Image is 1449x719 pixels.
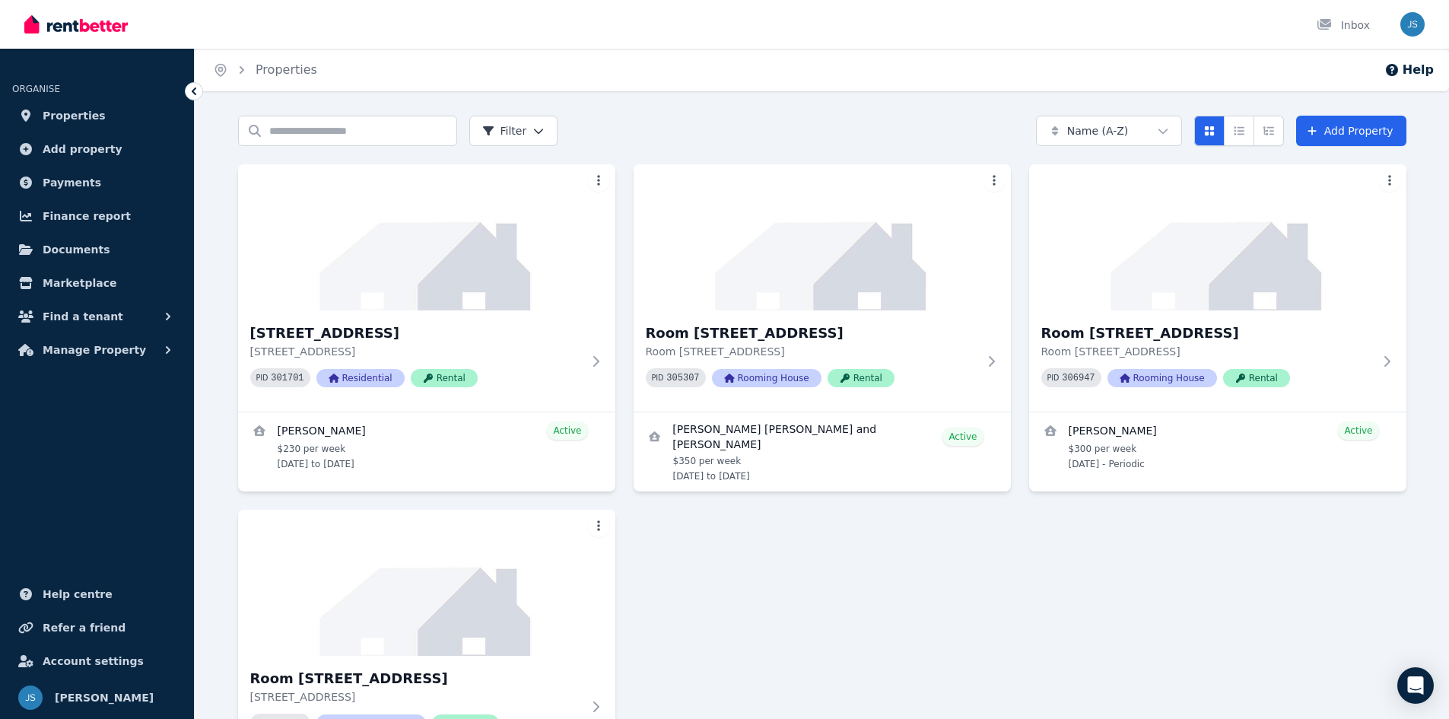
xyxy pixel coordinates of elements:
img: Room 4, 10A Addis St [238,510,615,656]
a: Properties [12,100,182,131]
a: Refer a friend [12,612,182,643]
h3: Room [STREET_ADDRESS] [250,668,582,689]
span: Documents [43,240,110,259]
span: ORGANISE [12,84,60,94]
div: Open Intercom Messenger [1397,667,1434,704]
a: 10A Addis Street, Lamington[STREET_ADDRESS][STREET_ADDRESS]PID 301701ResidentialRental [238,164,615,412]
a: Marketplace [12,268,182,298]
div: View options [1194,116,1284,146]
span: Rental [411,369,478,387]
button: Name (A-Z) [1036,116,1182,146]
button: Expanded list view [1254,116,1284,146]
code: 306947 [1062,373,1095,383]
code: 305307 [666,373,699,383]
span: Payments [43,173,101,192]
a: Properties [256,62,317,77]
span: Rental [1223,369,1290,387]
span: [PERSON_NAME] [55,689,154,707]
img: Room 2/10A Addis Street, Lamington [1029,164,1406,310]
h3: [STREET_ADDRESS] [250,323,582,344]
button: More options [983,170,1005,192]
img: Jethro Stokes [18,686,43,710]
span: Refer a friend [43,619,126,637]
span: Properties [43,107,106,125]
a: Add Property [1296,116,1406,146]
h3: Room [STREET_ADDRESS] [1041,323,1373,344]
a: Help centre [12,579,182,609]
p: Room [STREET_ADDRESS] [646,344,977,359]
span: Add property [43,140,122,158]
span: Rooming House [712,369,821,387]
span: Finance report [43,207,131,225]
code: 301701 [271,373,303,383]
p: [STREET_ADDRESS] [250,689,582,705]
a: View details for Wei Hong [1029,412,1406,479]
a: Account settings [12,646,182,676]
a: View details for Abin Dony [238,412,615,479]
span: Marketplace [43,274,116,292]
a: Payments [12,167,182,198]
button: Manage Property [12,335,182,365]
button: Card view [1194,116,1225,146]
a: Room 2/10A Addis Street, LamingtonRoom [STREET_ADDRESS]Room [STREET_ADDRESS]PID 306947Rooming Hou... [1029,164,1406,412]
a: View details for Bogdan Cosmin Gosman and Beatrice Sciotto [634,412,1011,492]
button: More options [1379,170,1400,192]
span: Filter [482,123,527,138]
span: Help centre [43,585,113,603]
span: Rooming House [1107,369,1217,387]
img: Jethro Stokes [1400,12,1425,37]
small: PID [256,374,269,382]
span: Account settings [43,652,144,670]
span: Residential [316,369,405,387]
span: Name (A-Z) [1067,123,1129,138]
img: RentBetter [24,13,128,36]
button: Find a tenant [12,301,182,332]
p: Room [STREET_ADDRESS] [1041,344,1373,359]
a: Room 1/10A Addis Street, LamingtonRoom [STREET_ADDRESS]Room [STREET_ADDRESS]PID 305307Rooming Hou... [634,164,1011,412]
button: Compact list view [1224,116,1254,146]
button: More options [588,516,609,537]
a: Finance report [12,201,182,231]
button: Help [1384,61,1434,79]
img: Room 1/10A Addis Street, Lamington [634,164,1011,310]
small: PID [1047,374,1060,382]
a: Add property [12,134,182,164]
nav: Breadcrumb [195,49,335,91]
div: Inbox [1317,17,1370,33]
h3: Room [STREET_ADDRESS] [646,323,977,344]
small: PID [652,374,664,382]
img: 10A Addis Street, Lamington [238,164,615,310]
span: Rental [828,369,895,387]
p: [STREET_ADDRESS] [250,344,582,359]
span: Find a tenant [43,307,123,326]
button: Filter [469,116,558,146]
a: Documents [12,234,182,265]
span: Manage Property [43,341,146,359]
button: More options [588,170,609,192]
